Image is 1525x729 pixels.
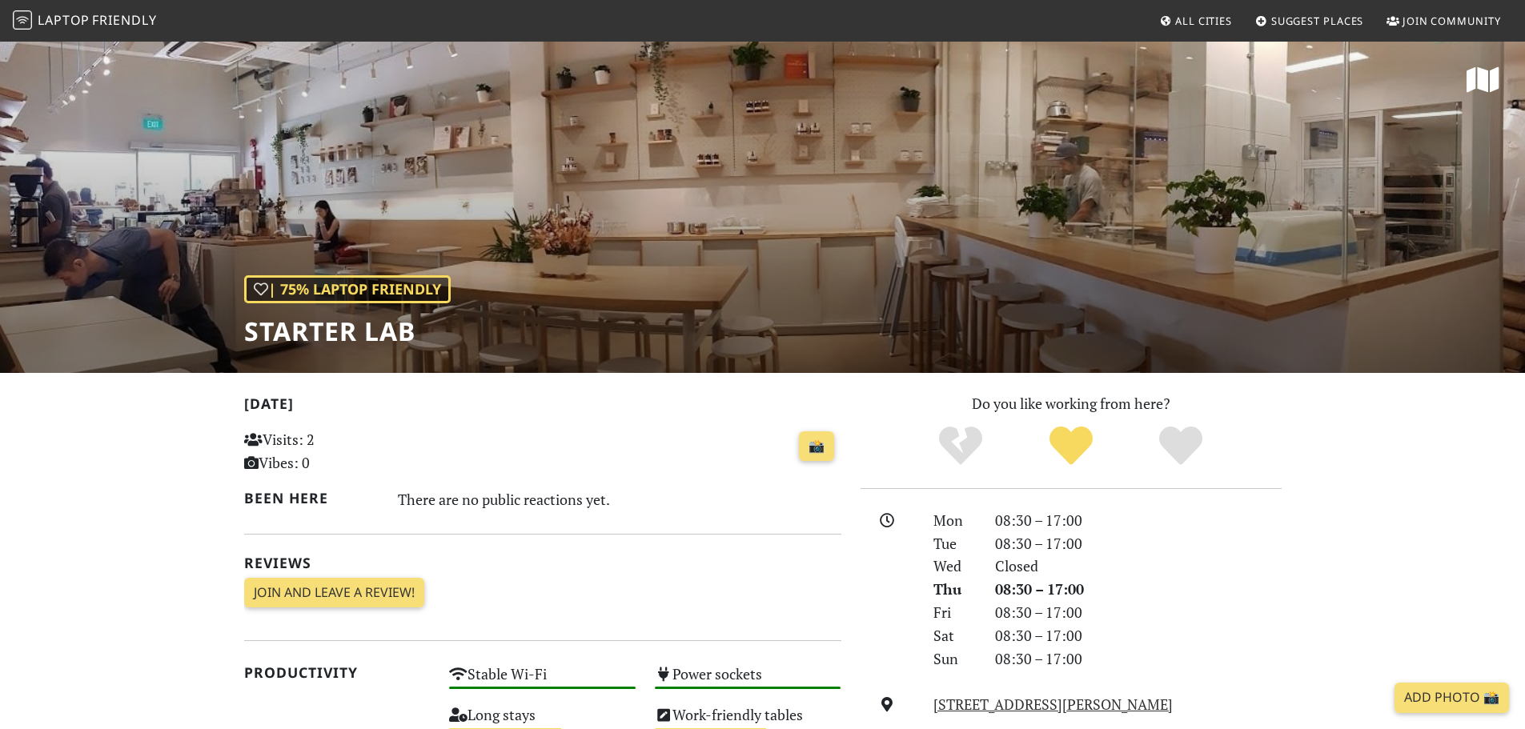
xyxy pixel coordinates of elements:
[13,7,157,35] a: LaptopFriendly LaptopFriendly
[1403,14,1501,28] span: Join Community
[924,578,985,601] div: Thu
[1175,14,1232,28] span: All Cities
[244,395,841,419] h2: [DATE]
[924,532,985,555] div: Tue
[1395,683,1509,713] a: Add Photo 📸
[645,661,851,702] div: Power sockets
[985,509,1291,532] div: 08:30 – 17:00
[1271,14,1364,28] span: Suggest Places
[244,578,424,608] a: Join and leave a review!
[1126,424,1236,468] div: Definitely!
[439,661,645,702] div: Stable Wi-Fi
[244,428,431,475] p: Visits: 2 Vibes: 0
[799,431,834,462] a: 📸
[924,624,985,647] div: Sat
[985,578,1291,601] div: 08:30 – 17:00
[244,664,431,681] h2: Productivity
[1016,424,1126,468] div: Yes
[244,275,451,303] div: | 75% Laptop Friendly
[244,490,379,507] h2: Been here
[1380,6,1507,35] a: Join Community
[92,11,156,29] span: Friendly
[244,555,841,571] h2: Reviews
[398,487,841,512] div: There are no public reactions yet.
[38,11,90,29] span: Laptop
[924,647,985,671] div: Sun
[244,316,451,346] h1: Starter Lab
[861,392,1282,415] p: Do you like working from here?
[924,555,985,578] div: Wed
[985,601,1291,624] div: 08:30 – 17:00
[1249,6,1370,35] a: Suggest Places
[905,424,1016,468] div: No
[924,509,985,532] div: Mon
[985,555,1291,578] div: Closed
[985,647,1291,671] div: 08:30 – 17:00
[933,695,1173,714] a: [STREET_ADDRESS][PERSON_NAME]
[1153,6,1238,35] a: All Cities
[985,624,1291,647] div: 08:30 – 17:00
[13,10,32,30] img: LaptopFriendly
[924,601,985,624] div: Fri
[985,532,1291,555] div: 08:30 – 17:00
